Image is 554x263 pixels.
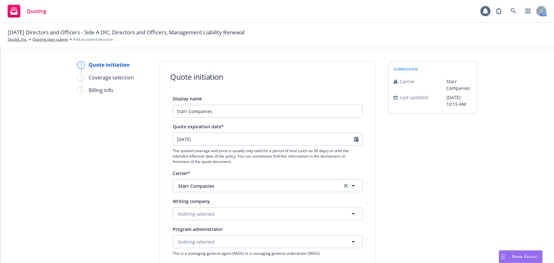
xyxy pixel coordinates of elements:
span: This is a managing general agent (MGA) or a managing general underwriter (MGU). [173,251,363,256]
span: Starr Companies [446,78,472,91]
a: clear selection [342,182,350,190]
span: Starr Companies [178,183,332,189]
a: Report a Bug [492,5,505,17]
div: Drag to move [499,251,507,263]
span: Nova Assist [512,254,537,259]
span: Carrier [400,78,415,85]
a: StockX, Inc. [8,37,27,42]
span: submission [394,66,418,72]
span: The quoted coverage and price is usually only valid for a period of time (such as 30 days) or unt... [173,148,363,164]
span: [DATE] Directors and Officers - Side A DIC, Directors and Officers, Management Liability Renewal [8,28,244,37]
span: Carrier* [173,170,190,176]
span: Display name [173,96,202,102]
button: Nothing selected [173,235,363,248]
button: Nova Assist [499,250,543,263]
span: Add accepted decision [73,37,113,42]
a: Switch app [522,5,534,17]
a: Search [507,5,520,17]
div: 1 [77,61,85,69]
div: Coverage selection [89,74,134,81]
div: Billing info [89,86,113,94]
input: MM/DD/YYYY [173,133,354,145]
div: Quote initiation [89,61,130,69]
span: Last updated [400,94,428,101]
button: Starr Companiesclear selection [173,179,363,192]
span: Nothing selected [178,239,214,245]
svg: Calendar [354,137,358,142]
span: [DATE] 10:15 AM [446,94,472,107]
a: Quoting plan submit [32,37,68,42]
span: Nothing selected [178,211,214,217]
div: 2 [77,74,85,81]
span: Program administrator [173,226,223,232]
div: 3 [77,87,85,94]
button: Nothing selected [173,207,363,220]
h1: Quote initiation [170,71,223,82]
a: Quoting [5,2,49,20]
span: Writing company [173,198,210,204]
span: Quoting [27,9,46,14]
span: Quote expiration date* [173,124,224,130]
